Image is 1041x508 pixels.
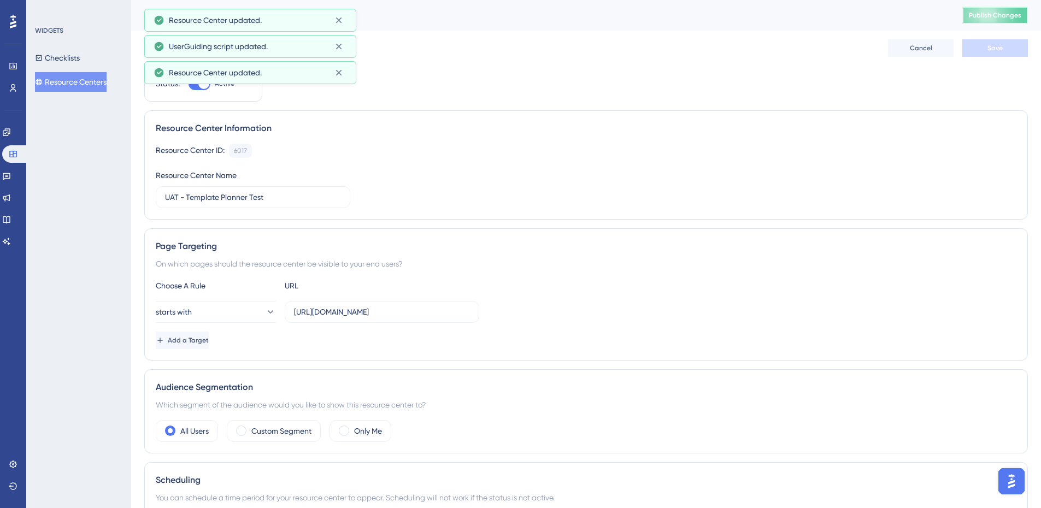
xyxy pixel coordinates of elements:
[144,8,935,23] div: UAT - Template Planner Test
[156,144,225,158] div: Resource Center ID:
[969,11,1021,20] span: Publish Changes
[156,122,1016,135] div: Resource Center Information
[156,257,1016,270] div: On which pages should the resource center be visible to your end users?
[234,146,247,155] div: 6017
[165,191,341,203] input: Type your Resource Center name
[962,39,1028,57] button: Save
[156,240,1016,253] div: Page Targeting
[35,26,63,35] div: WIDGETS
[285,279,405,292] div: URL
[156,169,237,182] div: Resource Center Name
[910,44,932,52] span: Cancel
[35,48,80,68] button: Checklists
[169,40,268,53] span: UserGuiding script updated.
[156,279,276,292] div: Choose A Rule
[156,381,1016,394] div: Audience Segmentation
[156,332,209,349] button: Add a Target
[156,305,192,318] span: starts with
[156,398,1016,411] div: Which segment of the audience would you like to show this resource center to?
[888,39,954,57] button: Cancel
[962,7,1028,24] button: Publish Changes
[156,491,1016,504] div: You can schedule a time period for your resource center to appear. Scheduling will not work if th...
[169,14,262,27] span: Resource Center updated.
[987,44,1003,52] span: Save
[156,474,1016,487] div: Scheduling
[156,301,276,323] button: starts with
[168,336,209,345] span: Add a Target
[354,424,382,438] label: Only Me
[35,72,107,92] button: Resource Centers
[180,424,209,438] label: All Users
[995,465,1028,498] iframe: UserGuiding AI Assistant Launcher
[169,66,262,79] span: Resource Center updated.
[251,424,311,438] label: Custom Segment
[294,306,470,318] input: yourwebsite.com/path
